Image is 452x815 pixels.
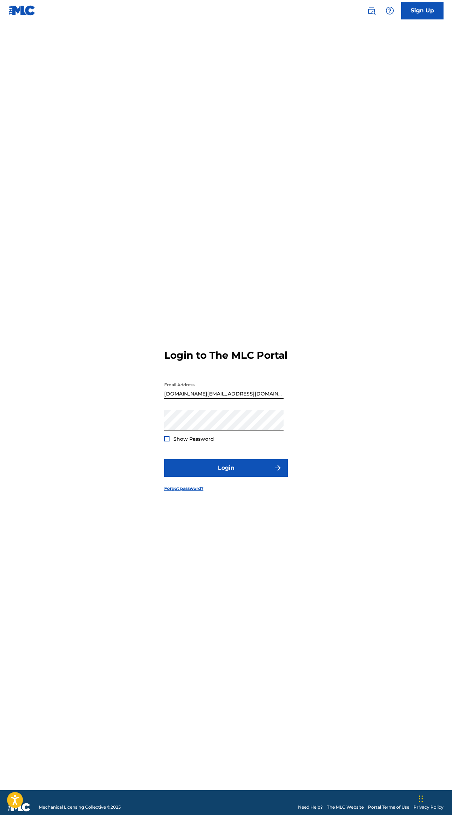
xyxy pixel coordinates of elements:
button: Login [164,459,288,477]
img: f7272a7cc735f4ea7f67.svg [274,464,282,472]
div: Help [383,4,397,18]
span: Mechanical Licensing Collective © 2025 [39,804,121,810]
a: The MLC Website [327,804,364,810]
a: Forgot password? [164,485,203,492]
iframe: Chat Widget [417,781,452,815]
span: Show Password [173,436,214,442]
a: Sign Up [401,2,444,19]
img: logo [8,803,30,811]
a: Portal Terms of Use [368,804,409,810]
a: Need Help? [298,804,323,810]
h3: Login to The MLC Portal [164,349,287,362]
div: Widget de chat [417,781,452,815]
img: help [386,6,394,15]
div: Arrastrar [419,788,423,809]
a: Public Search [364,4,379,18]
a: Privacy Policy [414,804,444,810]
img: search [367,6,376,15]
img: MLC Logo [8,5,36,16]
